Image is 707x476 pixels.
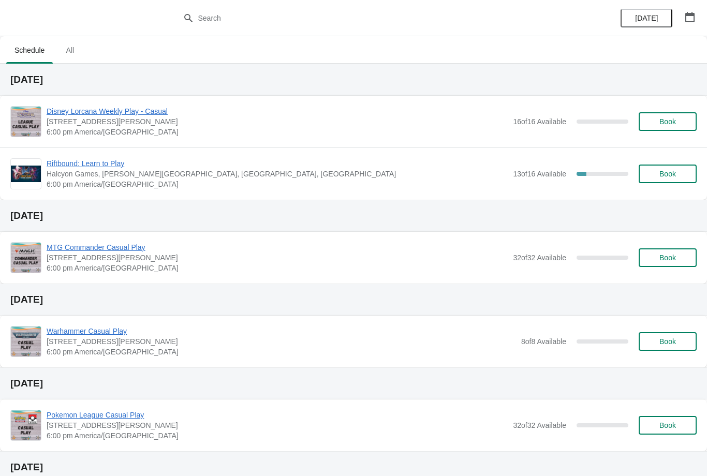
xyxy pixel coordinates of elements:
h2: [DATE] [10,211,697,221]
span: 6:00 pm America/[GEOGRAPHIC_DATA] [47,179,508,189]
span: MTG Commander Casual Play [47,242,508,252]
span: 32 of 32 Available [513,254,566,262]
span: Book [659,170,676,178]
span: [STREET_ADDRESS][PERSON_NAME] [47,252,508,263]
button: Book [639,248,697,267]
span: 16 of 16 Available [513,117,566,126]
span: Book [659,117,676,126]
button: Book [639,332,697,351]
span: Book [659,254,676,262]
span: 8 of 8 Available [521,337,566,346]
span: Halcyon Games, [PERSON_NAME][GEOGRAPHIC_DATA], [GEOGRAPHIC_DATA], [GEOGRAPHIC_DATA] [47,169,508,179]
span: Warhammer Casual Play [47,326,516,336]
span: [STREET_ADDRESS][PERSON_NAME] [47,336,516,347]
h2: [DATE] [10,75,697,85]
img: Disney Lorcana Weekly Play - Casual | 2040 Louetta Rd Ste I Spring, TX 77388 | 6:00 pm America/Ch... [11,107,41,137]
span: Pokemon League Casual Play [47,410,508,420]
span: Riftbound: Learn to Play [47,158,508,169]
span: 6:00 pm America/[GEOGRAPHIC_DATA] [47,430,508,441]
span: [STREET_ADDRESS][PERSON_NAME] [47,116,508,127]
span: 6:00 pm America/[GEOGRAPHIC_DATA] [47,263,508,273]
input: Search [198,9,531,27]
span: Book [659,421,676,429]
span: [STREET_ADDRESS][PERSON_NAME] [47,420,508,430]
h2: [DATE] [10,294,697,305]
img: Warhammer Casual Play | 2040 Louetta Rd Ste I Spring, TX 77388 | 6:00 pm America/Chicago [11,326,41,356]
span: Disney Lorcana Weekly Play - Casual [47,106,508,116]
img: MTG Commander Casual Play | 2040 Louetta Rd Ste I Spring, TX 77388 | 6:00 pm America/Chicago [11,243,41,273]
span: Book [659,337,676,346]
span: 6:00 pm America/[GEOGRAPHIC_DATA] [47,127,508,137]
button: [DATE] [621,9,672,27]
h2: [DATE] [10,378,697,389]
img: Riftbound: Learn to Play | Halcyon Games, Louetta Road, Spring, TX, USA | 6:00 pm America/Chicago [11,166,41,183]
span: 6:00 pm America/[GEOGRAPHIC_DATA] [47,347,516,357]
button: Book [639,112,697,131]
span: All [57,41,83,59]
span: [DATE] [635,14,658,22]
h2: [DATE] [10,462,697,472]
span: 13 of 16 Available [513,170,566,178]
span: Schedule [6,41,53,59]
img: Pokemon League Casual Play | 2040 Louetta Rd Ste I Spring, TX 77388 | 6:00 pm America/Chicago [11,410,41,440]
button: Book [639,416,697,435]
span: 32 of 32 Available [513,421,566,429]
button: Book [639,165,697,183]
